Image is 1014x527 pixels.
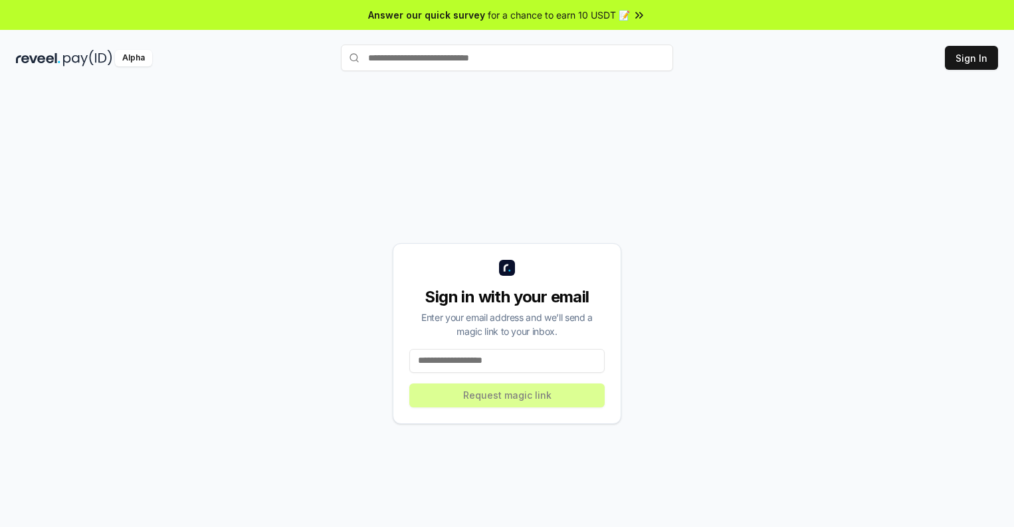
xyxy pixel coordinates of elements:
[488,8,630,22] span: for a chance to earn 10 USDT 📝
[63,50,112,66] img: pay_id
[16,50,60,66] img: reveel_dark
[368,8,485,22] span: Answer our quick survey
[945,46,998,70] button: Sign In
[409,286,605,308] div: Sign in with your email
[499,260,515,276] img: logo_small
[115,50,152,66] div: Alpha
[409,310,605,338] div: Enter your email address and we’ll send a magic link to your inbox.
